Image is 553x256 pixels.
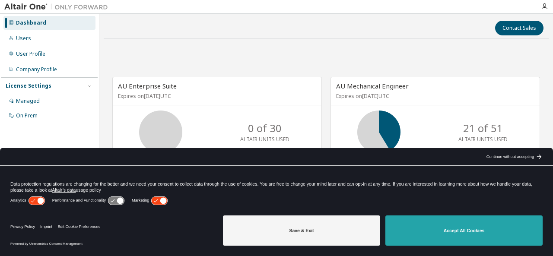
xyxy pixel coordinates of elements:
[463,121,503,136] p: 21 of 51
[16,112,38,119] div: On Prem
[336,92,532,100] p: Expires on [DATE] UTC
[16,66,57,73] div: Company Profile
[16,51,45,57] div: User Profile
[16,98,40,104] div: Managed
[118,82,177,90] span: AU Enterprise Suite
[4,3,112,11] img: Altair One
[495,21,543,35] button: Contact Sales
[16,19,46,26] div: Dashboard
[16,35,31,42] div: Users
[248,121,282,136] p: 0 of 30
[240,136,289,143] p: ALTAIR UNITS USED
[6,82,51,89] div: License Settings
[458,136,508,143] p: ALTAIR UNITS USED
[118,92,314,100] p: Expires on [DATE] UTC
[336,82,409,90] span: AU Mechanical Engineer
